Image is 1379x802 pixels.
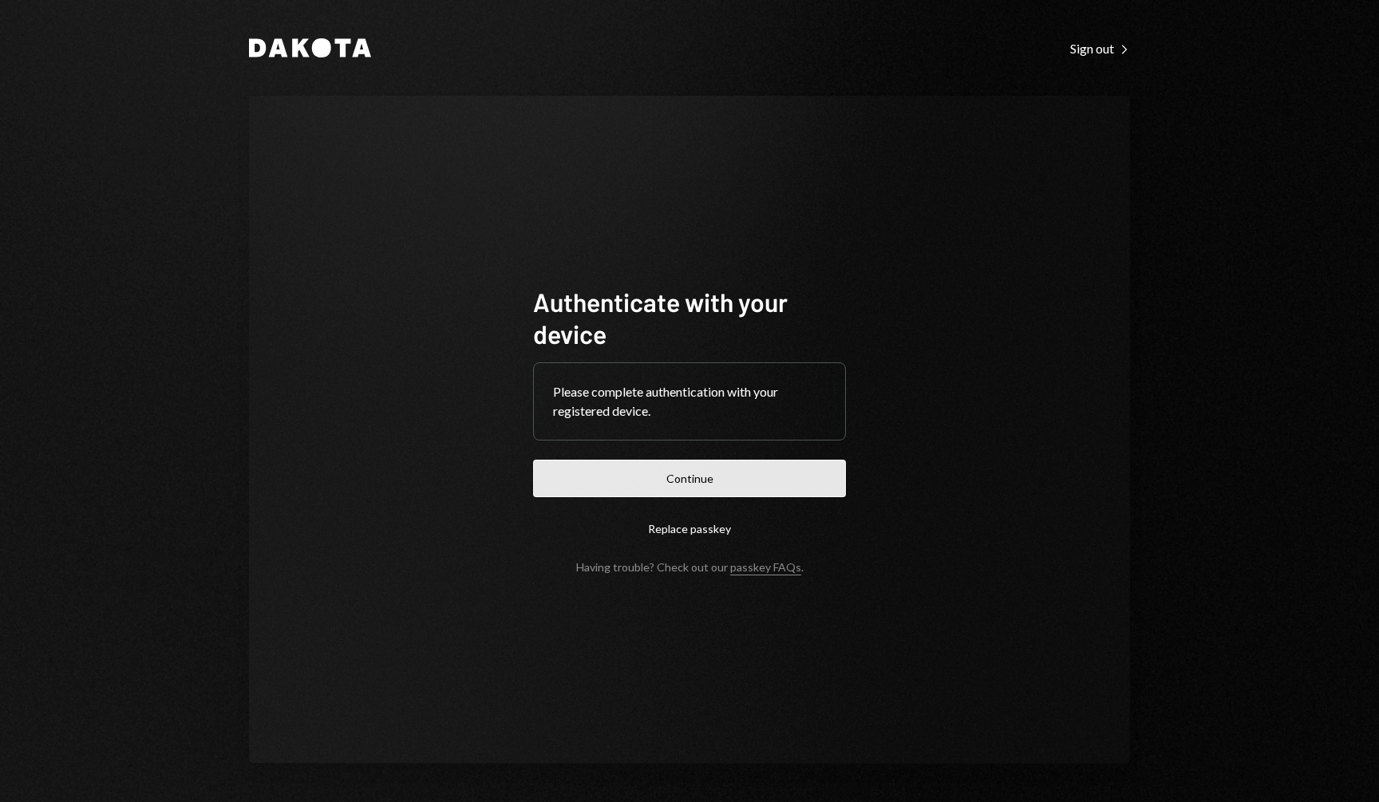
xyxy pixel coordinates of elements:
a: Sign out [1070,39,1130,57]
h1: Authenticate with your device [533,286,846,350]
div: Please complete authentication with your registered device. [553,382,826,421]
div: Sign out [1070,41,1130,57]
button: Replace passkey [533,510,846,547]
button: Continue [533,460,846,497]
a: passkey FAQs [730,560,801,575]
div: Having trouble? Check out our . [576,560,804,574]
